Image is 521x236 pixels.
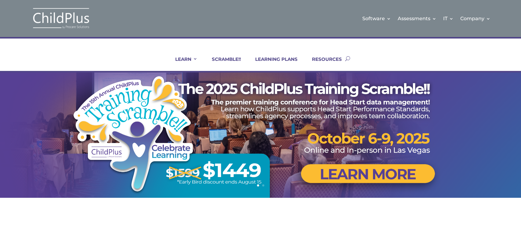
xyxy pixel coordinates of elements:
a: IT [443,6,454,31]
a: Company [460,6,490,31]
a: LEARNING PLANS [248,56,298,71]
a: LEARN [168,56,197,71]
a: SCRAMBLE!! [204,56,241,71]
a: 1 [257,184,259,186]
a: RESOURCES [304,56,342,71]
a: 2 [262,184,264,186]
a: Assessments [398,6,436,31]
a: Software [362,6,391,31]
